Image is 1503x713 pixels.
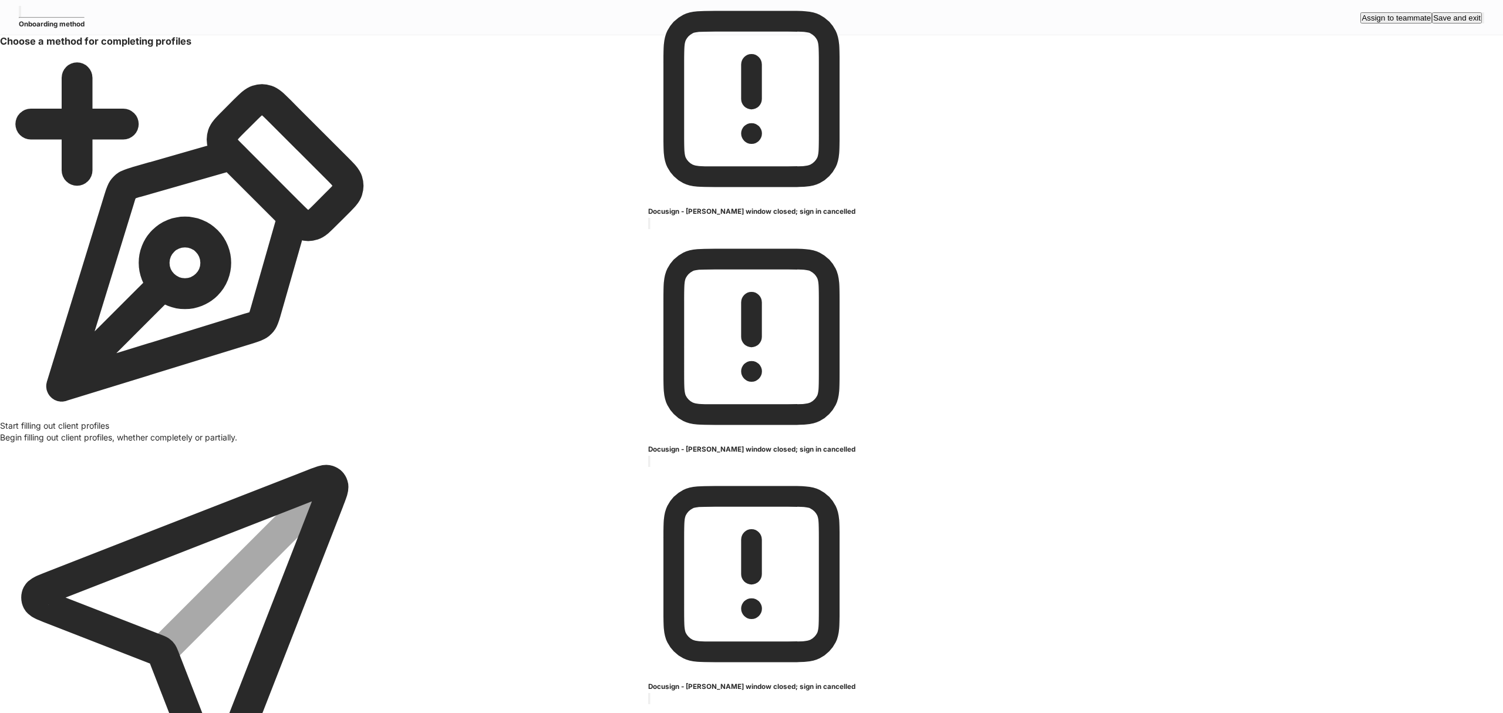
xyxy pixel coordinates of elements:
[648,206,855,217] div: Docusign - [PERSON_NAME] window closed; sign in cancelled
[1433,14,1481,22] div: Save and exit
[19,18,85,30] h5: Onboarding method
[1360,12,1432,23] button: Assign to teammate
[648,443,855,455] div: Docusign - [PERSON_NAME] window closed; sign in cancelled
[648,681,855,692] div: Docusign - [PERSON_NAME] window closed; sign in cancelled
[1362,14,1431,22] div: Assign to teammate
[1432,12,1482,23] button: Save and exit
